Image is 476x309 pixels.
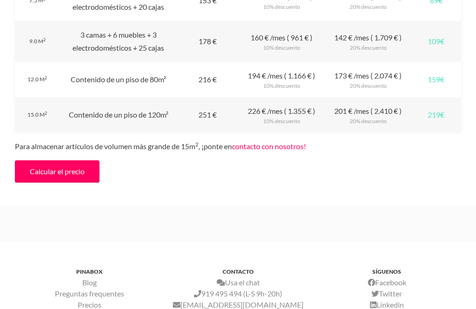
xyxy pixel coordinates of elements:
div: 20% descuento [332,82,404,90]
div: 12.0 m [15,62,60,97]
div: 219€ [411,97,461,132]
div: 3 camas + 6 muebles + 3 electrodomésticos + 25 cajas [60,21,177,62]
div: 10% descuento [246,3,317,11]
div: 226 € /mes ( 1.355 € ) [238,97,325,132]
div: 109€ [411,21,461,62]
h3: SÍGUENOS [312,268,461,275]
div: Widget de chat [430,264,476,309]
div: Contenido de un piso de 120m² [60,97,177,132]
sup: 2 [45,75,47,80]
div: 9.0 m [15,21,60,62]
a: Calcular el precio [15,160,99,183]
div: 159€ [411,62,461,97]
a: Blog [82,278,97,287]
div: 160 € /mes ( 961 € ) [238,21,325,62]
div: 10% descuento [246,44,317,52]
a: Usa el chat [217,278,260,287]
div: 194 € /mes ( 1.166 € ) [238,62,325,97]
a: Facebook [368,278,406,287]
sup: 2 [195,141,198,148]
div: 20% descuento [332,118,404,125]
div: 20% descuento [332,3,404,11]
div: 15.0 m [15,97,60,132]
div: 251 € [177,97,238,132]
div: 216 € [177,62,238,97]
a: [EMAIL_ADDRESS][DOMAIN_NAME] [173,300,304,309]
div: 10% descuento [246,82,317,90]
div: 20% descuento [332,44,404,52]
a: Preguntas frequentes [55,289,124,298]
div: Contenido de un piso de 80m² [60,62,177,97]
div: 10% descuento [246,118,317,125]
div: 178 € [177,21,238,62]
a: Linkedin [370,300,404,309]
sup: 2 [43,37,46,42]
h3: PINABOX [15,268,164,275]
a: 919 495 494 (L-S 9h-20h) [194,289,282,298]
a: Twitter [371,289,402,298]
a: Precios [78,300,101,309]
div: 201 € /mes ( 2.410 € ) [325,97,411,132]
div: 142 € /mes ( 1.709 € ) [325,21,411,62]
iframe: Chat Widget [430,264,476,309]
sup: 2 [45,111,47,116]
a: contacto con nosotros! [232,142,306,151]
div: 173 € /mes ( 2.074 € ) [325,62,411,97]
h3: CONTACTO [164,268,312,275]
